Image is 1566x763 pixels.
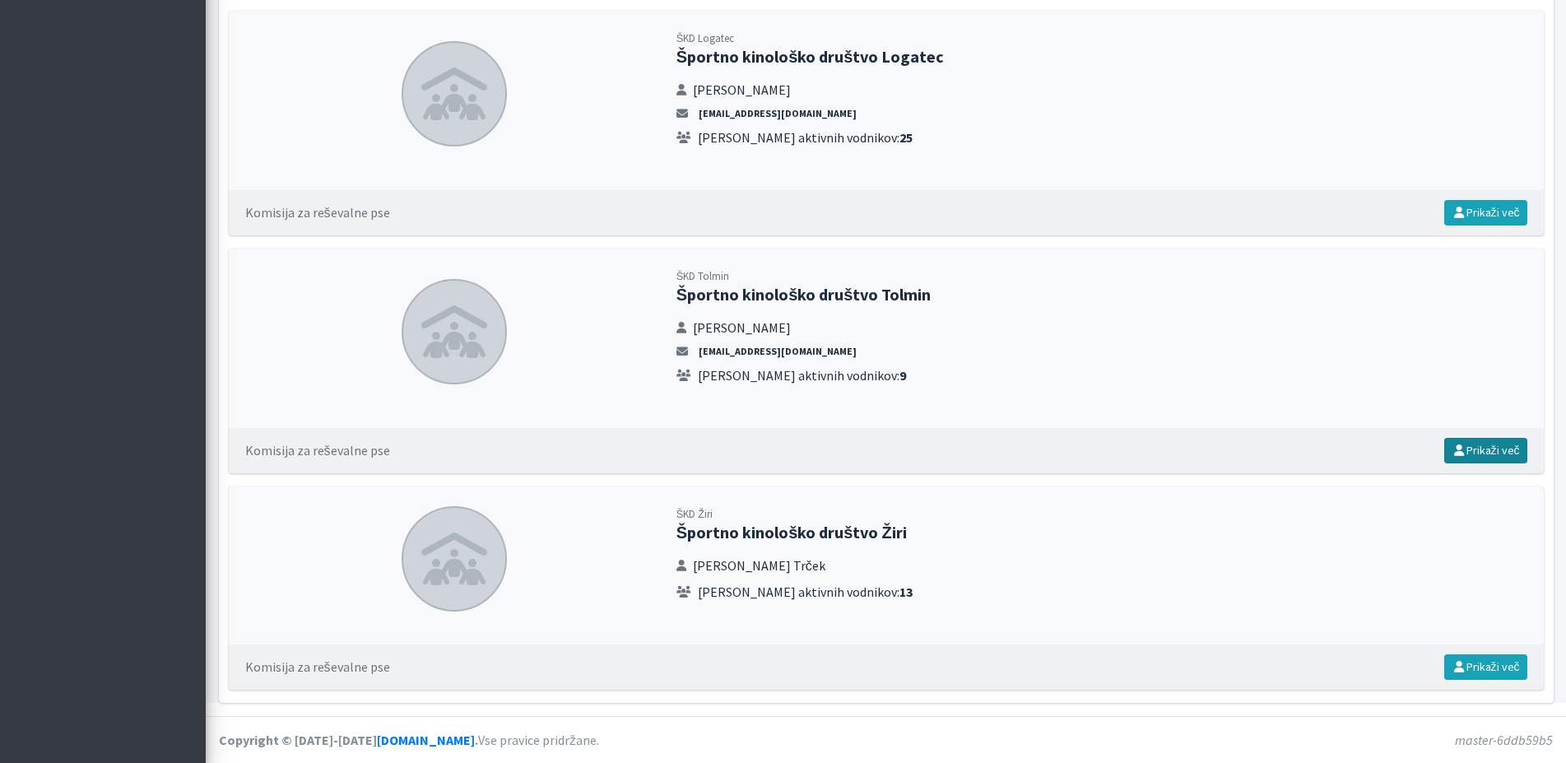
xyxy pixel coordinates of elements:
span: [PERSON_NAME] Trček [693,556,825,575]
small: ŠKD Tolmin [676,269,730,282]
small: ŠKD Žiri [676,507,713,520]
span: [PERSON_NAME] [693,80,791,100]
strong: 25 [899,129,913,146]
div: Komisija za reševalne pse [245,440,390,460]
small: ŠKD Logatec [676,31,735,44]
em: master-6ddb59b5 [1455,732,1553,748]
strong: 9 [899,367,906,384]
strong: Copyright © [DATE]-[DATE] . [219,732,478,748]
a: [EMAIL_ADDRESS][DOMAIN_NAME] [695,106,861,121]
a: Prikaži več [1444,654,1527,680]
a: [EMAIL_ADDRESS][DOMAIN_NAME] [695,344,861,359]
span: [PERSON_NAME] aktivnih vodnikov: [698,128,913,147]
span: [PERSON_NAME] aktivnih vodnikov: [698,582,913,602]
h2: Športno kinološko društvo Logatec [676,47,1527,67]
div: Komisija za reševalne pse [245,202,390,222]
a: [DOMAIN_NAME] [377,732,475,748]
h2: Športno kinološko društvo Tolmin [676,285,1527,305]
a: Prikaži več [1444,200,1527,226]
span: [PERSON_NAME] aktivnih vodnikov: [698,365,906,385]
div: Komisija za reševalne pse [245,657,390,677]
span: [PERSON_NAME] [693,318,791,337]
strong: 13 [899,584,913,600]
a: Prikaži več [1444,438,1527,463]
footer: Vse pravice pridržane. [206,716,1566,763]
h2: Športno kinološko društvo Žiri [676,523,1527,542]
